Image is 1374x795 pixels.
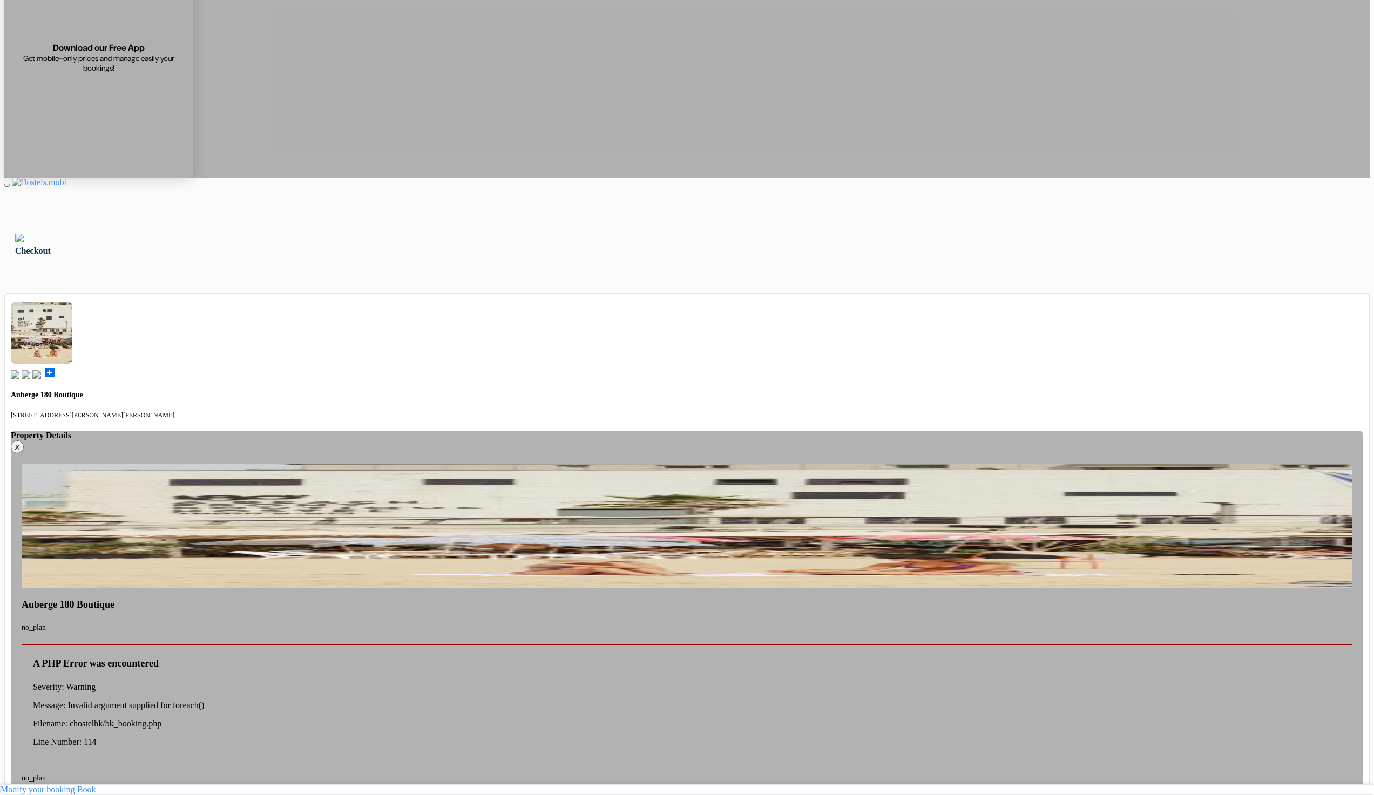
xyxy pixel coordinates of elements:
p: no_plan [22,774,1352,783]
img: music.svg [22,370,30,379]
span: add_box [43,366,56,379]
img: book.svg [11,370,19,379]
p: Message: Invalid argument supplied for foreach() [33,701,1352,710]
h4: Auberge 180 Boutique [22,599,1352,610]
span: Get mobile-only prices and manage easily your bookings! [17,53,181,73]
a: Book [77,785,96,794]
button: X [11,440,24,453]
span: Download our Free App [53,42,145,53]
p: Filename: chostelbk/bk_booking.php [33,719,1352,729]
a: Modify your booking [1,785,75,794]
img: truck.svg [32,370,41,379]
p: no_plan [22,623,1352,632]
small: [STREET_ADDRESS][PERSON_NAME][PERSON_NAME] [11,411,174,419]
p: Line Number: 114 [33,737,1352,747]
img: left_arrow.svg [15,234,24,242]
p: Severity: Warning [33,682,1352,692]
h4: A PHP Error was encountered [33,658,1352,669]
img: Hostels.mobi [12,178,66,187]
h4: Auberge 180 Boutique [11,391,1363,399]
h4: Property Details [11,431,1363,440]
span: Checkout [15,246,51,255]
a: add_box [43,371,56,380]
